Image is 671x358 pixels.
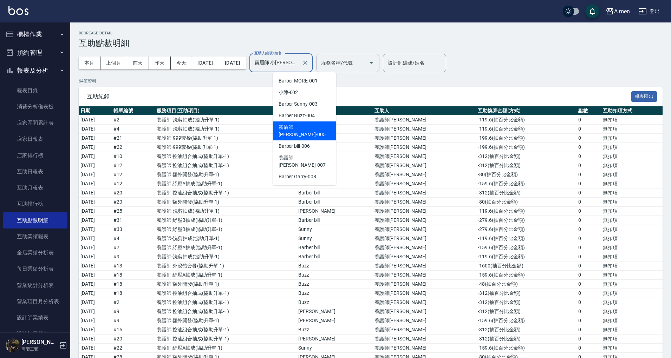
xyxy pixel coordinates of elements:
[3,326,67,342] a: 設計師日報表
[171,57,192,69] button: 今天
[79,57,100,69] button: 本月
[576,316,601,325] td: 0
[279,173,316,180] span: Barber Garry -008
[3,261,67,277] a: 每日業績分析表
[112,225,155,234] td: # 33
[576,325,601,334] td: 0
[373,344,476,353] td: 養護師[PERSON_NAME]
[100,57,127,69] button: 上個月
[576,125,601,134] td: 0
[79,198,112,207] td: [DATE]
[476,143,576,152] td: -199.6 ( 抽百分比金額 )
[476,316,576,325] td: -159.6 ( 抽百分比金額 )
[112,134,155,143] td: # 21
[297,316,373,325] td: [PERSON_NAME]
[192,57,219,69] button: [DATE]
[155,115,297,125] td: 養護師-洗剪抽成 ( 協助升單-1 )
[155,271,297,280] td: 養護師 紓壓A抽成 ( 協助升單-1 )
[373,334,476,344] td: 養護師[PERSON_NAME]
[297,216,373,225] td: Barber bill
[155,243,297,252] td: 養護師 紓壓A抽成 ( 協助升單-1 )
[601,344,663,353] td: 無扣項
[155,125,297,134] td: 養護師-洗剪抽成 ( 協助升單-1 )
[601,225,663,234] td: 無扣項
[576,252,601,261] td: 0
[576,234,601,243] td: 0
[79,188,112,198] td: [DATE]
[112,234,155,243] td: # 4
[3,82,67,99] a: 報表目錄
[112,207,155,216] td: # 25
[300,58,310,68] button: Clear
[279,124,331,138] span: 霧眉師 [PERSON_NAME] -005
[585,4,599,18] button: save
[576,207,601,216] td: 0
[79,243,112,252] td: [DATE]
[603,4,633,19] button: A men
[576,161,601,170] td: 0
[112,298,155,307] td: # 2
[601,243,663,252] td: 無扣項
[601,170,663,179] td: 無扣項
[601,125,663,134] td: 無扣項
[112,344,155,353] td: # 22
[155,134,297,143] td: 養護師-999套餐 ( 協助升單-1 )
[79,115,112,125] td: [DATE]
[476,243,576,252] td: -159.6 ( 抽百分比金額 )
[373,207,476,216] td: 養護師[PERSON_NAME]
[3,25,67,44] button: 櫃檯作業
[3,131,67,147] a: 店家日報表
[631,93,657,99] a: 報表匯出
[112,289,155,298] td: # 18
[79,106,112,115] th: 日期
[149,57,171,69] button: 昨天
[576,134,601,143] td: 0
[21,339,57,346] h5: [PERSON_NAME]
[373,179,476,188] td: 養護師[PERSON_NAME]
[112,316,155,325] td: # 9
[297,252,373,261] td: Barber bill
[373,325,476,334] td: 養護師[PERSON_NAME]
[3,164,67,180] a: 互助日報表
[373,134,476,143] td: 養護師[PERSON_NAME]
[373,243,476,252] td: 養護師[PERSON_NAME]
[476,170,576,179] td: -80 ( 抽百分比金額 )
[373,115,476,125] td: 養護師[PERSON_NAME]
[155,234,297,243] td: 養護師-洗剪抽成 ( 協助升單-1 )
[601,188,663,198] td: 無扣項
[297,334,373,344] td: [PERSON_NAME]
[476,207,576,216] td: -119.6 ( 抽百分比金額 )
[601,316,663,325] td: 無扣項
[297,280,373,289] td: Buzz
[155,334,297,344] td: 養護師 控油組合抽成 ( 協助升單-1 )
[476,198,576,207] td: -80 ( 抽百分比金額 )
[155,307,297,316] td: 養護師 控油組合抽成 ( 協助升單-1 )
[373,188,476,198] td: 養護師[PERSON_NAME]
[373,152,476,161] td: 養護師[PERSON_NAME]
[576,152,601,161] td: 0
[155,188,297,198] td: 養護師 控油組合抽成 ( 協助升單-1 )
[219,57,246,69] button: [DATE]
[373,216,476,225] td: 養護師[PERSON_NAME]
[79,271,112,280] td: [DATE]
[576,170,601,179] td: 0
[297,243,373,252] td: Barber bill
[155,143,297,152] td: 養護師-999套餐 ( 協助升單-1 )
[279,154,331,169] span: 養護師 [PERSON_NAME] -007
[601,198,663,207] td: 無扣項
[79,207,112,216] td: [DATE]
[155,252,297,261] td: 養護師-洗剪抽成 ( 協助升單-1 )
[576,216,601,225] td: 0
[155,344,297,353] td: 養護師 紓壓A抽成 ( 協助升單-1 )
[297,198,373,207] td: Barber bill
[3,147,67,164] a: 店家排行榜
[112,179,155,188] td: # 12
[127,57,149,69] button: 前天
[576,261,601,271] td: 0
[601,325,663,334] td: 無扣項
[601,134,663,143] td: 無扣項
[79,31,663,35] h2: Decrease Detail
[79,152,112,161] td: [DATE]
[279,89,298,96] span: 小陳 -002
[373,225,476,234] td: 養護師[PERSON_NAME]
